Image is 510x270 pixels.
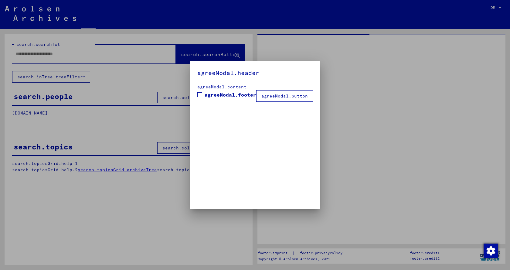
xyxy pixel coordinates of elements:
[197,84,313,90] div: agreeModal.content
[197,68,313,78] h5: agreeModal.header
[205,91,256,98] span: agreeModal.footer
[256,90,313,102] button: agreeModal.button
[483,243,498,258] div: Zustimmung ändern
[484,244,498,258] img: Zustimmung ändern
